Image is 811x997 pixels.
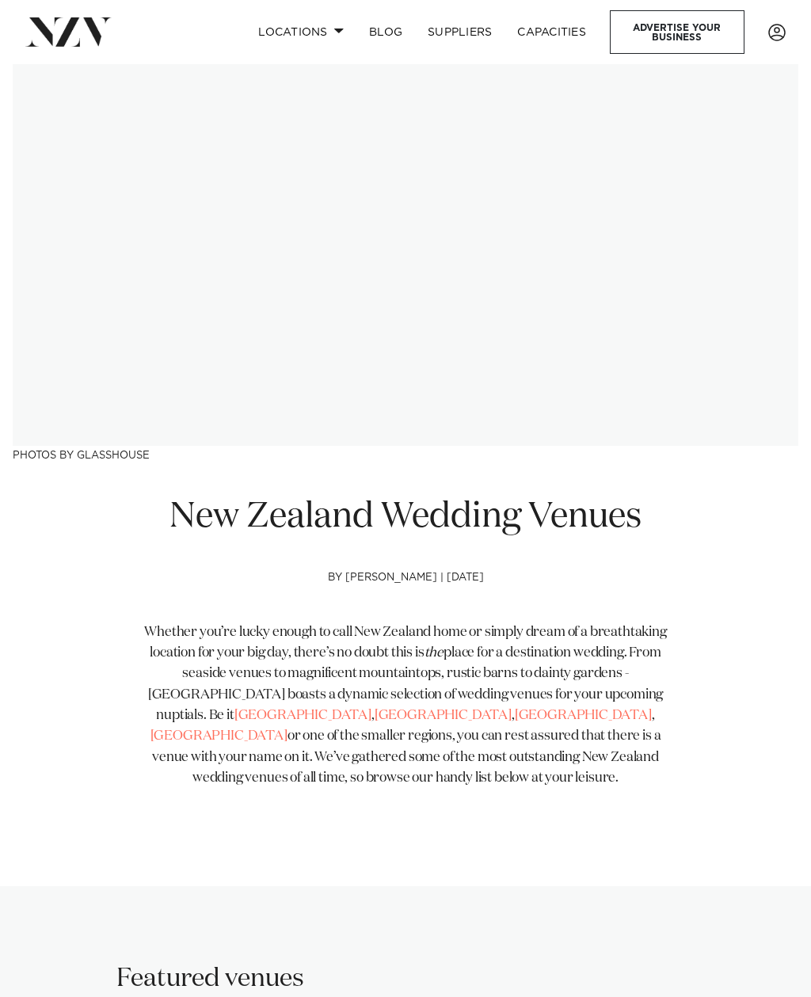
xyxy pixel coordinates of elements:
span: the [425,646,444,660]
span: place for a destination wedding. From seaside venues to magnificent mountaintops, rustic barns to... [148,646,663,785]
a: Capacities [504,15,599,49]
h3: Photos by Glasshouse [13,446,798,462]
h4: by [PERSON_NAME] | [DATE] [135,572,676,622]
a: [GEOGRAPHIC_DATA] [515,709,652,722]
a: BLOG [356,15,415,49]
img: nzv-logo.png [25,17,112,46]
a: SUPPLIERS [415,15,504,49]
a: [GEOGRAPHIC_DATA] [150,729,287,743]
a: [GEOGRAPHIC_DATA] [234,709,371,722]
h1: New Zealand Wedding Venues [135,494,676,540]
a: Advertise your business [610,10,744,54]
a: [GEOGRAPHIC_DATA] [375,709,512,722]
h2: Featured venues [116,962,304,995]
span: Whether you’re lucky enough to call New Zealand home or simply dream of a breathtaking location f... [144,626,666,660]
a: Locations [246,15,356,49]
